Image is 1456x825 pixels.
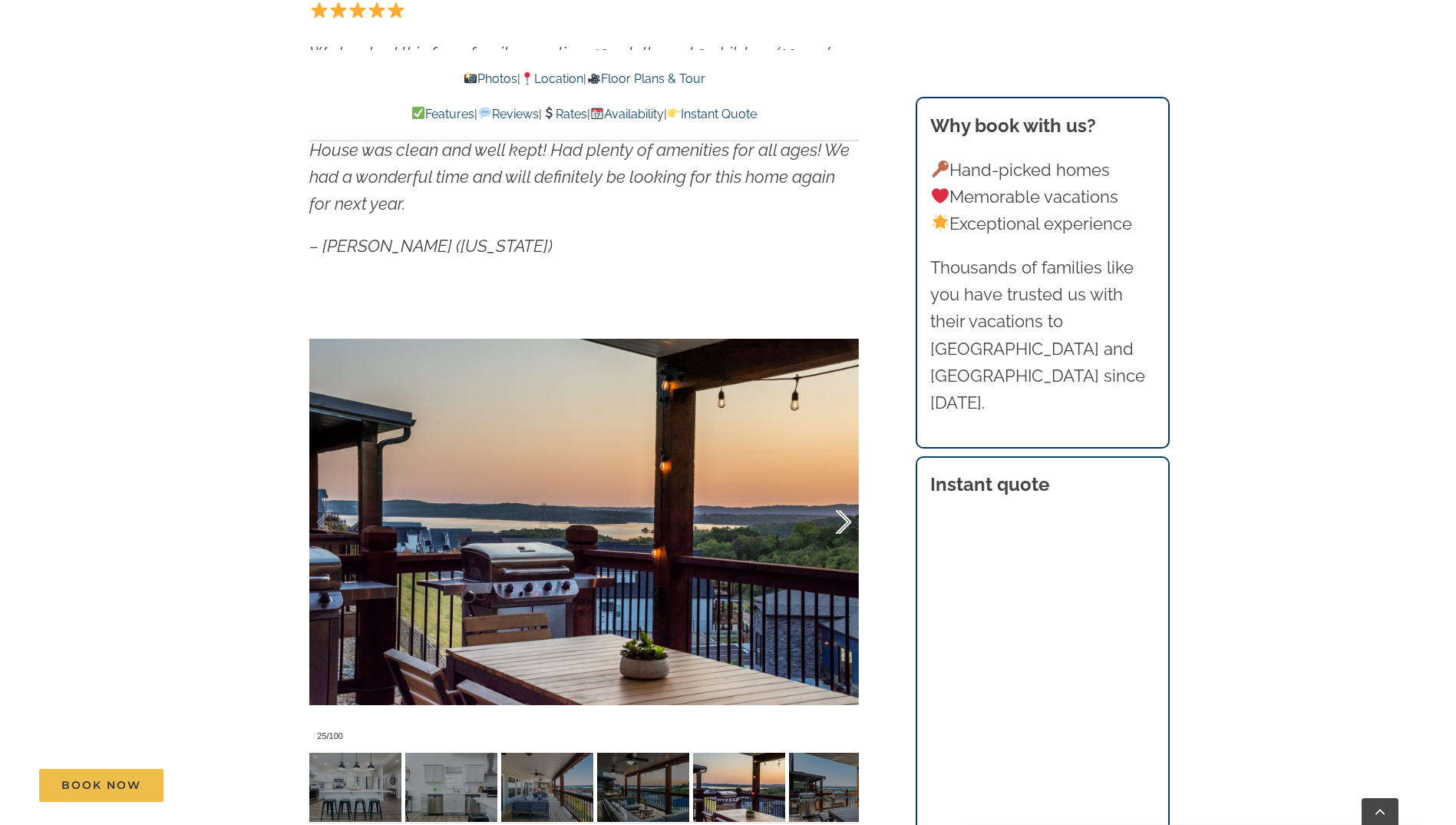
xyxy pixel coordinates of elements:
[543,107,555,119] img: 💲
[309,236,553,256] em: – [PERSON_NAME] ([US_STATE])
[930,112,1154,140] h3: Why book with us?
[349,2,366,18] img: ⭐️
[932,161,949,177] img: 🔑
[330,2,347,18] img: ⭐️
[412,107,424,119] img: ✅
[309,43,852,117] em: We booked this for a family vacation: 12 adults and 9 children (10 and younger). Felt like we had...
[667,107,757,121] a: Instant Quote
[309,753,401,822] img: 036b-Skye-Retreat-Branson-Family-Retreats-Table-Rock-Lake-vacation-home-1311-scaled.jpg-nggid0418...
[311,2,328,18] img: ⭐️
[309,104,859,124] p: | | | |
[521,72,533,84] img: 📍
[477,107,538,121] a: Reviews
[368,2,385,18] img: ⭐️
[789,753,881,822] img: 057-Skye-Retreat-Branson-Family-Retreats-Table-Rock-Lake-vacation-home-1501-scaled.jpg-nggid04192...
[464,71,517,86] a: Photos
[388,2,404,18] img: ⭐️
[693,753,785,822] img: 075-Skye-Retreat-Branson-Family-Retreats-Table-Rock-Lake-vacation-home-1407-scaled.jpg-nggid04192...
[591,107,603,119] img: 📆
[588,72,600,84] img: 🎥
[932,214,949,231] img: 🌟
[405,753,497,822] img: 037-Skye-Retreat-Branson-Family-Retreats-Table-Rock-Lake-vacation-home-1322-scaled.jpg-nggid04193...
[668,107,680,119] img: 👉
[597,753,689,822] img: 075-Skye-Retreat-Branson-Family-Retreats-Table-Rock-Lake-vacation-home-1417-scaled.jpg-nggid04192...
[586,71,705,86] a: Floor Plans & Tour
[411,107,474,121] a: Features
[501,753,593,822] img: 054-Skye-Retreat-Branson-Family-Retreats-Table-Rock-Lake-vacation-home-1490-scaled.jpg-nggid04192...
[930,254,1154,416] p: Thousands of families like you have trusted us with their vacations to [GEOGRAPHIC_DATA] and [GEO...
[39,769,163,802] a: Book Now
[932,187,949,204] img: ❤️
[930,157,1154,238] p: Hand-picked homes Memorable vacations Exceptional experience
[61,779,141,792] span: Book Now
[464,72,477,84] img: 📸
[590,107,664,121] a: Availability
[542,107,587,121] a: Rates
[309,69,859,89] p: | |
[309,140,850,214] em: House was clean and well kept! Had plenty of amenities for all ages! We had a wonderful time and ...
[479,107,491,119] img: 💬
[520,71,583,86] a: Location
[930,473,1049,495] strong: Instant quote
